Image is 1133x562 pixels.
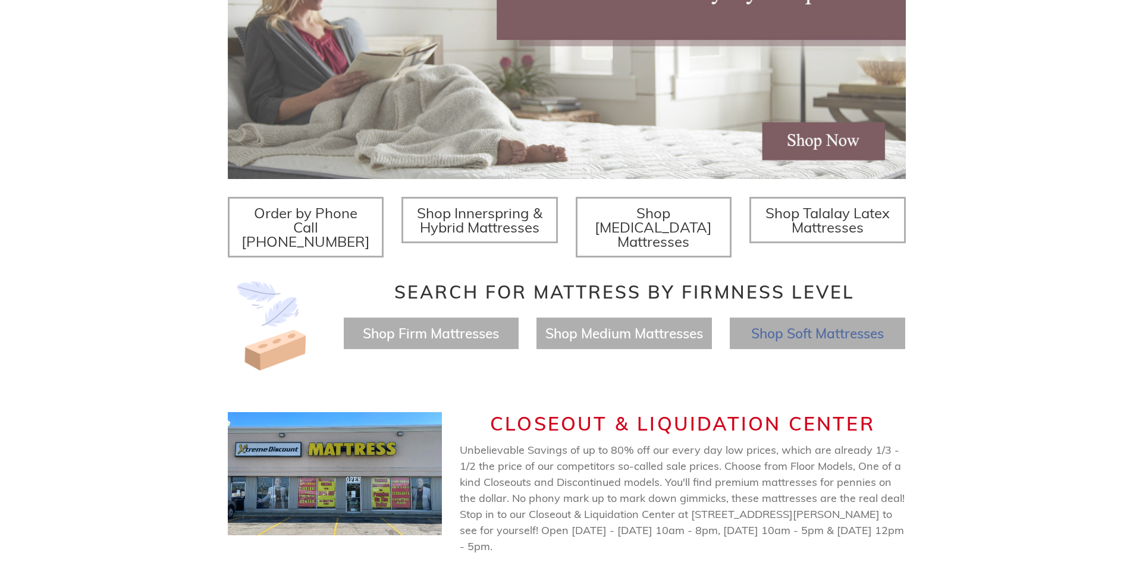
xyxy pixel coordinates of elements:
a: Shop Firm Mattresses [363,325,499,342]
a: Shop Talalay Latex Mattresses [749,197,906,243]
a: Order by Phone Call [PHONE_NUMBER] [228,197,384,258]
span: Shop Innerspring & Hybrid Mattresses [417,204,542,236]
img: closeout-center-2.jpg__PID:e624c747-7bdf-49c2-a107-6664914b37c5 [228,412,442,535]
span: Shop [MEDICAL_DATA] Mattresses [595,204,712,250]
span: CLOSEOUT & LIQUIDATION CENTER [490,412,875,435]
a: Shop [MEDICAL_DATA] Mattresses [576,197,732,258]
span: Search for Mattress by Firmness Level [394,281,855,303]
a: Shop Medium Mattresses [545,325,703,342]
span: Shop Talalay Latex Mattresses [765,204,890,236]
a: Shop Soft Mattresses [751,325,884,342]
span: Order by Phone Call [PHONE_NUMBER] [241,204,370,250]
img: Image-of-brick- and-feather-representing-firm-and-soft-feel [228,281,317,371]
a: Shop Innerspring & Hybrid Mattresses [401,197,558,243]
span: Unbelievable Savings of up to 80% off our every day low prices, which are already 1/3 - 1/2 the p... [460,443,905,553]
